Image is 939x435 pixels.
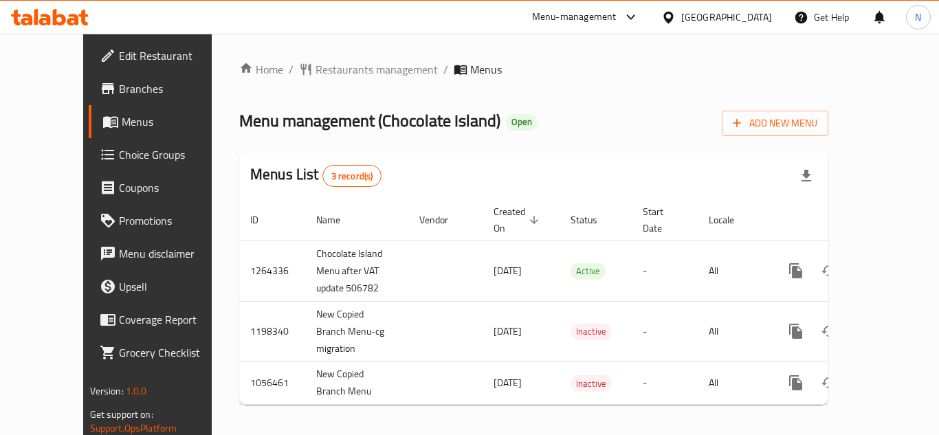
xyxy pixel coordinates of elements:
span: N [915,10,921,25]
a: Grocery Checklist [89,336,240,369]
span: Add New Menu [733,115,817,132]
table: enhanced table [239,199,923,405]
a: Coverage Report [89,303,240,336]
a: Choice Groups [89,138,240,171]
a: Menu disclaimer [89,237,240,270]
li: / [289,61,294,78]
div: Open [506,114,538,131]
li: / [443,61,448,78]
span: [DATE] [494,374,522,392]
span: Get support on: [90,405,153,423]
span: Vendor [419,212,466,228]
a: Menus [89,105,240,138]
nav: breadcrumb [239,61,828,78]
button: more [780,254,813,287]
span: Inactive [571,376,612,392]
h2: Menus List [250,164,382,187]
a: Promotions [89,204,240,237]
div: Menu-management [532,9,617,25]
span: ID [250,212,276,228]
td: New Copied Branch Menu-cg migration [305,301,408,361]
span: 3 record(s) [323,170,382,183]
span: Choice Groups [119,146,229,163]
span: Upsell [119,278,229,295]
span: Open [506,116,538,128]
td: All [698,301,769,361]
span: Status [571,212,615,228]
td: - [632,241,698,301]
span: Start Date [643,203,681,236]
span: Coverage Report [119,311,229,328]
div: Inactive [571,375,612,392]
span: Menu management ( Chocolate Island ) [239,105,500,136]
span: Created On [494,203,543,236]
div: Active [571,263,606,280]
span: Version: [90,382,124,400]
td: All [698,361,769,405]
span: [DATE] [494,262,522,280]
span: Grocery Checklist [119,344,229,361]
button: Change Status [813,254,846,287]
th: Actions [769,199,923,241]
button: Change Status [813,366,846,399]
button: more [780,315,813,348]
span: Locale [709,212,752,228]
span: Name [316,212,358,228]
span: 1.0.0 [126,382,147,400]
td: - [632,361,698,405]
span: Menu disclaimer [119,245,229,262]
span: Active [571,263,606,279]
a: Restaurants management [299,61,438,78]
td: 1264336 [239,241,305,301]
td: 1198340 [239,301,305,361]
button: Change Status [813,315,846,348]
a: Edit Restaurant [89,39,240,72]
td: Chocolate Island Menu after VAT update 506782 [305,241,408,301]
span: Branches [119,80,229,97]
span: Promotions [119,212,229,229]
a: Coupons [89,171,240,204]
span: Menus [470,61,502,78]
td: All [698,241,769,301]
button: Add New Menu [722,111,828,136]
span: Inactive [571,324,612,339]
td: 1056461 [239,361,305,405]
td: - [632,301,698,361]
td: New Copied Branch Menu [305,361,408,405]
div: Export file [790,159,823,192]
div: [GEOGRAPHIC_DATA] [681,10,772,25]
a: Upsell [89,270,240,303]
a: Branches [89,72,240,105]
div: Total records count [322,165,382,187]
span: [DATE] [494,322,522,340]
span: Restaurants management [316,61,438,78]
span: Edit Restaurant [119,47,229,64]
span: Menus [122,113,229,130]
a: Home [239,61,283,78]
button: more [780,366,813,399]
span: Coupons [119,179,229,196]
